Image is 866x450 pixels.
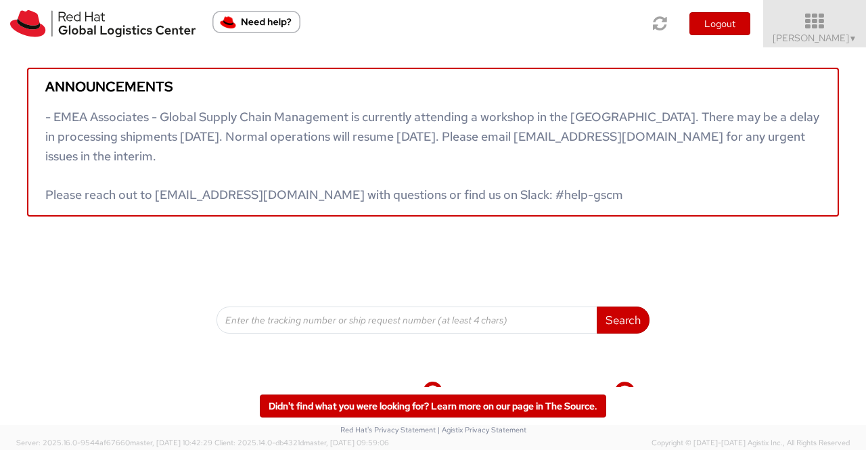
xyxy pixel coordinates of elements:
[773,32,857,44] span: [PERSON_NAME]
[45,109,819,202] span: - EMEA Associates - Global Supply Chain Management is currently attending a workshop in the [GEOG...
[597,307,649,334] button: Search
[304,438,389,447] span: master, [DATE] 09:59:06
[438,425,526,434] a: | Agistix Privacy Statement
[27,68,839,217] a: Announcements - EMEA Associates - Global Supply Chain Management is currently attending a worksho...
[849,33,857,44] span: ▼
[212,11,300,33] button: Need help?
[16,438,212,447] span: Server: 2025.16.0-9544af67660
[340,425,436,434] a: Red Hat's Privacy Statement
[260,395,606,418] a: Didn't find what you were looking for? Learn more on our page in The Source.
[214,438,389,447] span: Client: 2025.14.0-db4321d
[216,307,597,334] input: Enter the tracking number or ship request number (at least 4 chars)
[130,438,212,447] span: master, [DATE] 10:42:29
[10,10,196,37] img: rh-logistics-00dfa346123c4ec078e1.svg
[652,438,850,449] span: Copyright © [DATE]-[DATE] Agistix Inc., All Rights Reserved
[45,79,821,94] h5: Announcements
[689,12,750,35] button: Logout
